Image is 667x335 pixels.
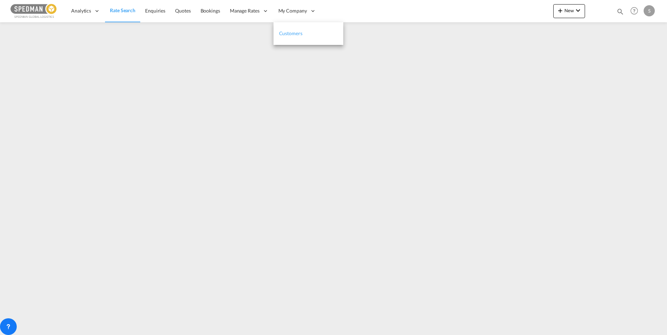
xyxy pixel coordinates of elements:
[628,5,640,17] span: Help
[628,5,644,17] div: Help
[574,6,582,15] md-icon: icon-chevron-down
[273,22,343,45] a: Customers
[644,5,655,16] div: S
[278,7,307,14] span: My Company
[553,4,585,18] button: icon-plus 400-fgNewicon-chevron-down
[230,7,260,14] span: Manage Rates
[175,8,190,14] span: Quotes
[279,30,302,36] span: Customers
[145,8,165,14] span: Enquiries
[556,6,564,15] md-icon: icon-plus 400-fg
[616,8,624,15] md-icon: icon-magnify
[616,8,624,18] div: icon-magnify
[71,7,91,14] span: Analytics
[201,8,220,14] span: Bookings
[110,7,135,13] span: Rate Search
[556,8,582,13] span: New
[10,3,58,19] img: c12ca350ff1b11efb6b291369744d907.png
